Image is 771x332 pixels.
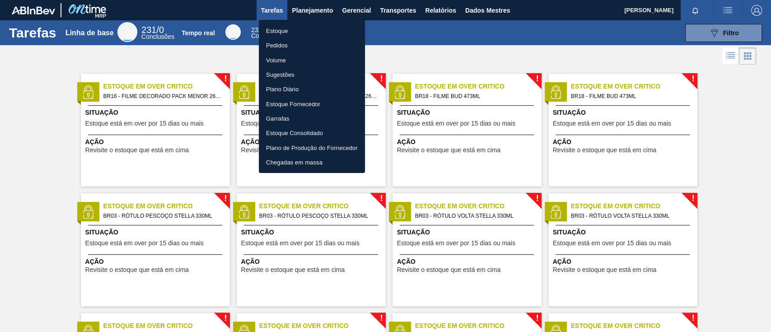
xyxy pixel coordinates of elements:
[266,100,320,107] font: Estoque Fornecedor
[266,159,322,166] font: Chegadas em massa
[266,130,323,136] font: Estoque Consolidado
[259,111,365,126] a: Garrafas
[259,23,365,38] a: Estoque
[266,144,358,151] font: Plano de Produção do Fornecedor
[259,67,365,82] a: Sugestões
[266,56,286,63] font: Volume
[259,38,365,52] a: Pedidos
[266,71,294,78] font: Sugestões
[259,82,365,96] a: Plano Diário
[259,140,365,155] a: Plano de Produção do Fornecedor
[259,126,365,140] a: Estoque Consolidado
[259,155,365,169] a: Chegadas em massa
[259,97,365,111] a: Estoque Fornecedor
[266,42,288,49] font: Pedidos
[266,115,290,122] font: Garrafas
[266,86,299,93] font: Plano Diário
[259,53,365,67] a: Volume
[266,28,288,34] font: Estoque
